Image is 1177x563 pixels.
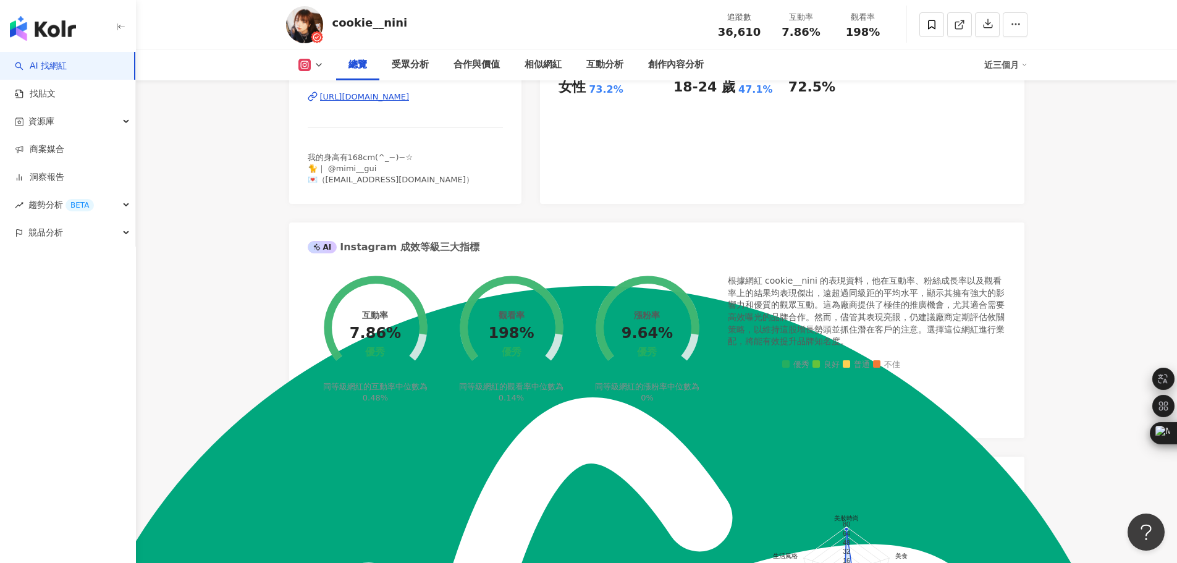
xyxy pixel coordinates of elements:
[499,393,524,402] span: 0.14%
[622,325,673,342] div: 9.64%
[321,381,429,404] div: 同等級網紅的互動率中位數為
[308,91,504,103] a: [URL][DOMAIN_NAME]
[392,57,429,72] div: 受眾分析
[308,153,474,184] span: 我的身高有168cm(^_−)−☆ 🐈｜ @mimi__gui 💌（[EMAIL_ADDRESS][DOMAIN_NAME]）
[286,6,323,43] img: KOL Avatar
[648,57,704,72] div: 創作內容分析
[842,530,850,537] text: 64
[1128,514,1165,551] iframe: Help Scout Beacon - Open
[782,26,820,38] span: 7.86%
[586,57,623,72] div: 互動分析
[728,360,1006,370] div: 成效等級 ：
[10,16,76,41] img: logo
[778,11,825,23] div: 互動率
[718,25,761,38] span: 36,610
[634,310,660,320] div: 漲粉率
[772,552,797,559] text: 生活風格
[457,381,565,404] div: 同等級網紅的觀看率中位數為
[499,310,525,320] div: 觀看率
[15,88,56,100] a: 找貼文
[812,360,840,370] span: 良好
[525,57,562,72] div: 相似網紅
[308,241,337,253] div: AI
[28,108,54,135] span: 資源庫
[15,171,64,184] a: 洞察報告
[362,310,388,320] div: 互動率
[593,381,701,404] div: 同等級網紅的漲粉率中位數為
[320,91,410,103] div: [URL][DOMAIN_NAME]
[15,201,23,210] span: rise
[15,60,67,72] a: searchAI 找網紅
[842,520,850,528] text: 80
[363,393,388,402] span: 0.48%
[842,538,850,546] text: 48
[502,347,521,358] div: 優秀
[716,11,763,23] div: 追蹤數
[834,515,859,522] text: 美妝時尚
[488,325,534,342] div: 198%
[28,219,63,247] span: 競品分析
[840,11,887,23] div: 觀看率
[308,240,479,254] div: Instagram 成效等級三大指標
[673,78,735,97] div: 18-24 歲
[843,360,870,370] span: 普通
[332,15,408,30] div: cookie__nini
[15,143,64,156] a: 商案媒合
[28,191,94,219] span: 趨勢分析
[738,83,773,96] div: 47.1%
[589,83,623,96] div: 73.2%
[454,57,500,72] div: 合作與價值
[895,552,908,559] text: 美食
[641,393,654,402] span: 0%
[842,548,850,555] text: 32
[728,275,1006,348] div: 根據網紅 cookie__nini 的表現資料，他在互動率、粉絲成長率以及觀看率上的結果均表現傑出，遠超過同級距的平均水平，顯示其擁有強大的影響力和優質的觀眾互動。這為廠商提供了極佳的推廣機會，...
[984,55,1027,75] div: 近三個月
[873,360,900,370] span: 不佳
[782,360,809,370] span: 優秀
[65,199,94,211] div: BETA
[559,78,586,97] div: 女性
[637,347,657,358] div: 優秀
[348,57,367,72] div: 總覽
[846,26,880,38] span: 198%
[365,347,385,358] div: 優秀
[788,78,835,97] div: 72.5%
[350,325,401,342] div: 7.86%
